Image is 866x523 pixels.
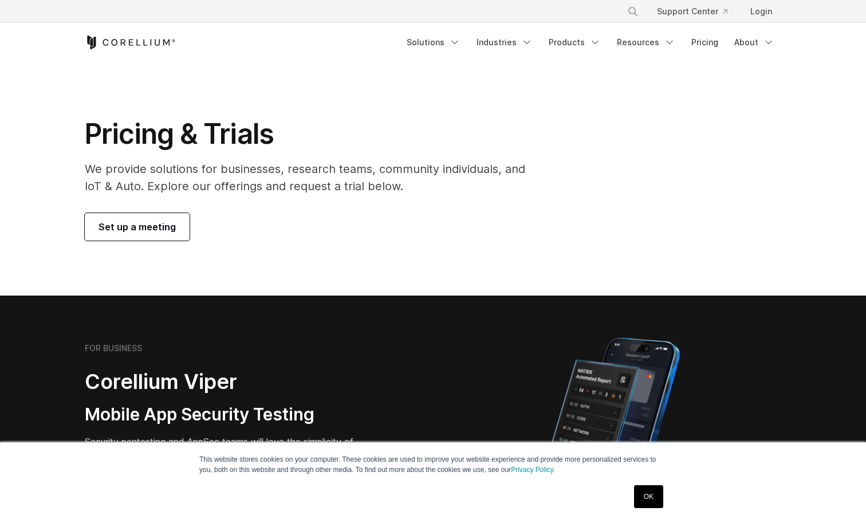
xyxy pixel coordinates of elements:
[623,1,643,22] button: Search
[610,32,682,53] a: Resources
[85,404,378,426] h3: Mobile App Security Testing
[85,213,190,241] a: Set up a meeting
[85,369,378,395] h2: Corellium Viper
[199,454,667,475] p: This website stores cookies on your computer. These cookies are used to improve your website expe...
[400,32,467,53] a: Solutions
[741,1,781,22] a: Login
[684,32,725,53] a: Pricing
[85,160,541,195] p: We provide solutions for businesses, research teams, community individuals, and IoT & Auto. Explo...
[400,32,781,53] div: Navigation Menu
[648,1,737,22] a: Support Center
[511,466,555,474] a: Privacy Policy.
[85,117,541,151] h1: Pricing & Trials
[542,32,608,53] a: Products
[634,485,663,508] a: OK
[613,1,781,22] div: Navigation Menu
[85,343,142,353] h6: FOR BUSINESS
[99,220,176,234] span: Set up a meeting
[85,36,176,49] a: Corellium Home
[727,32,781,53] a: About
[85,435,378,476] p: Security pentesting and AppSec teams will love the simplicity of automated report generation comb...
[470,32,540,53] a: Industries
